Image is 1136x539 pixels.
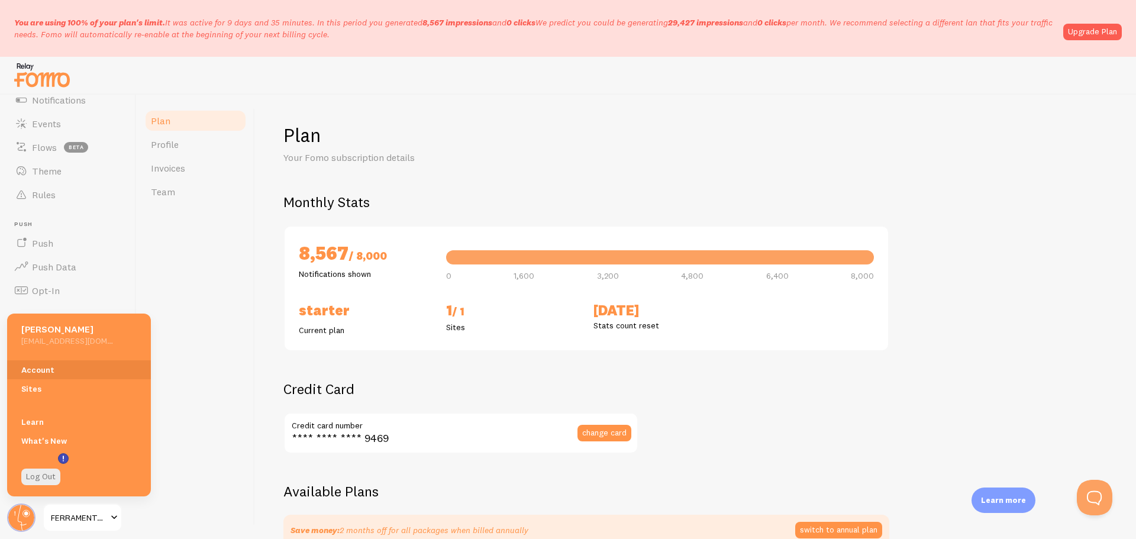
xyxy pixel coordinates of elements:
[64,142,88,153] span: beta
[12,60,72,90] img: fomo-relay-logo-orange.svg
[7,412,151,431] a: Learn
[7,279,129,302] a: Opt-In
[7,112,129,135] a: Events
[1063,24,1122,40] a: Upgrade Plan
[144,109,247,133] a: Plan
[514,272,534,280] span: 1,600
[981,495,1026,506] p: Learn more
[597,272,619,280] span: 3,200
[7,183,129,206] a: Rules
[851,272,874,280] span: 8,000
[21,335,113,346] h5: [EMAIL_ADDRESS][DOMAIN_NAME]
[291,524,528,536] p: 2 months off for all packages when billed annually
[151,186,175,198] span: Team
[593,301,727,319] h2: [DATE]
[14,17,1056,40] p: It was active for 9 days and 35 minutes. In this period you generated We predict you could be gen...
[32,285,60,296] span: Opt-In
[32,118,61,130] span: Events
[7,135,129,159] a: Flows beta
[299,241,432,268] h2: 8,567
[795,522,882,538] button: switch to annual plan
[291,525,340,535] strong: Save money:
[766,272,789,280] span: 6,400
[7,431,151,450] a: What's New
[668,17,743,28] b: 29,427 impressions
[144,156,247,180] a: Invoices
[32,94,86,106] span: Notifications
[32,189,56,201] span: Rules
[446,301,579,321] h2: 1
[7,255,129,279] a: Push Data
[283,193,1108,211] h2: Monthly Stats
[7,88,129,112] a: Notifications
[506,17,535,28] b: 0 clicks
[283,482,1108,501] h2: Available Plans
[582,428,627,437] span: change card
[7,231,129,255] a: Push
[283,380,638,398] h2: Credit Card
[151,162,185,174] span: Invoices
[422,17,535,28] span: and
[452,305,464,318] span: / 1
[283,412,638,433] label: Credit card number
[32,237,53,249] span: Push
[757,17,786,28] b: 0 clicks
[348,249,387,263] span: / 8,000
[21,469,60,485] a: Log Out
[151,115,170,127] span: Plan
[14,221,129,228] span: Push
[51,511,107,525] span: FERRAMENTA ROTATIVA
[7,379,151,398] a: Sites
[7,159,129,183] a: Theme
[972,488,1035,513] div: Learn more
[43,504,122,532] a: FERRAMENTA ROTATIVA
[21,323,113,335] h5: [PERSON_NAME]
[668,17,786,28] span: and
[446,321,579,333] p: Sites
[299,268,432,280] p: Notifications shown
[681,272,703,280] span: 4,800
[144,180,247,204] a: Team
[58,453,69,464] svg: <p>Watch New Feature Tutorials!</p>
[593,319,727,331] p: Stats count reset
[446,272,451,280] span: 0
[144,133,247,156] a: Profile
[299,301,432,319] h2: Starter
[283,151,567,164] p: Your Fomo subscription details
[32,165,62,177] span: Theme
[32,261,76,273] span: Push Data
[577,425,631,441] button: change card
[7,360,151,379] a: Account
[422,17,492,28] b: 8,567 impressions
[1077,480,1112,515] iframe: Help Scout Beacon - Open
[14,17,165,28] span: You are using 100% of your plan's limit.
[151,138,179,150] span: Profile
[283,123,1108,147] h1: Plan
[32,141,57,153] span: Flows
[299,324,432,336] p: Current plan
